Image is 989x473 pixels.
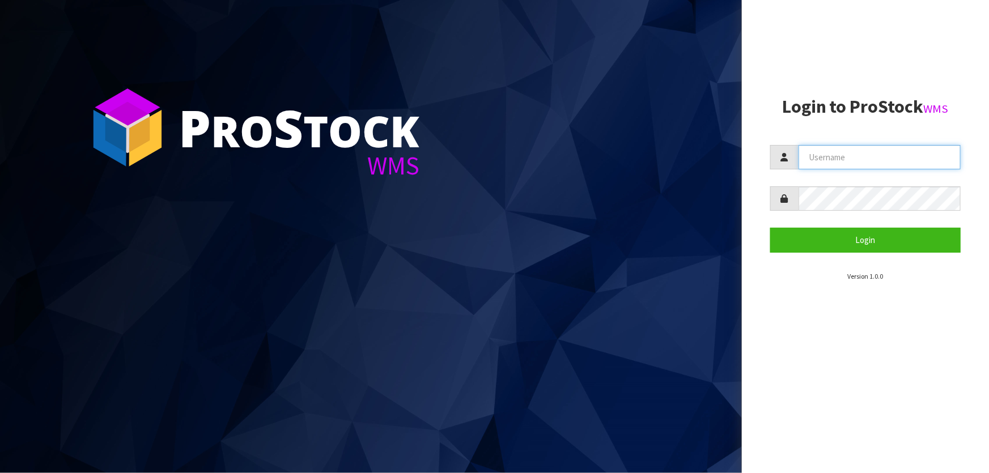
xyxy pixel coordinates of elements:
small: Version 1.0.0 [847,272,883,280]
input: Username [799,145,961,169]
small: WMS [924,101,949,116]
span: S [274,93,303,162]
div: WMS [179,153,419,178]
div: ro tock [179,102,419,153]
button: Login [770,228,961,252]
img: ProStock Cube [85,85,170,170]
h2: Login to ProStock [770,97,961,117]
span: P [179,93,211,162]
